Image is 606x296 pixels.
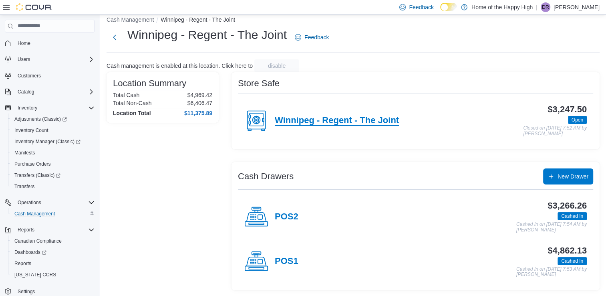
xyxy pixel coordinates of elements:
[18,199,41,206] span: Operations
[11,137,84,146] a: Inventory Manager (Classic)
[14,55,95,64] span: Users
[11,170,64,180] a: Transfers (Classic)
[2,86,98,97] button: Catalog
[107,63,253,69] p: Cash management is enabled at this location. Click here to
[187,100,212,106] p: $6,406.47
[543,168,593,184] button: New Drawer
[14,127,48,134] span: Inventory Count
[275,212,298,222] h4: POS2
[11,236,65,246] a: Canadian Compliance
[113,100,152,106] h6: Total Non-Cash
[187,92,212,98] p: $4,969.42
[304,33,329,41] span: Feedback
[14,198,44,207] button: Operations
[107,16,600,25] nav: An example of EuiBreadcrumbs
[161,16,235,23] button: Winnipeg - Regent - The Joint
[14,172,60,178] span: Transfers (Classic)
[558,212,587,220] span: Cashed In
[275,256,298,267] h4: POS1
[561,257,583,265] span: Cashed In
[14,286,95,296] span: Settings
[548,246,587,255] h3: $4,862.13
[11,114,70,124] a: Adjustments (Classic)
[14,87,95,97] span: Catalog
[548,201,587,211] h3: $3,266.26
[14,150,35,156] span: Manifests
[18,73,41,79] span: Customers
[541,2,550,12] div: Darian Ronald
[8,247,98,258] a: Dashboards
[11,270,95,280] span: Washington CCRS
[2,197,98,208] button: Operations
[8,181,98,192] button: Transfers
[409,3,433,11] span: Feedback
[292,29,332,45] a: Feedback
[14,103,40,113] button: Inventory
[8,114,98,125] a: Adjustments (Classic)
[254,59,299,72] button: disable
[14,87,37,97] button: Catalog
[2,37,98,49] button: Home
[8,258,98,269] button: Reports
[8,269,98,280] button: [US_STATE] CCRS
[8,136,98,147] a: Inventory Manager (Classic)
[11,114,95,124] span: Adjustments (Classic)
[516,222,587,233] p: Cashed In on [DATE] 7:54 AM by [PERSON_NAME]
[516,267,587,278] p: Cashed In on [DATE] 7:53 AM by [PERSON_NAME]
[572,116,583,124] span: Open
[8,125,98,136] button: Inventory Count
[11,270,59,280] a: [US_STATE] CCRS
[8,235,98,247] button: Canadian Compliance
[18,40,30,47] span: Home
[11,159,54,169] a: Purchase Orders
[568,116,587,124] span: Open
[18,105,37,111] span: Inventory
[18,288,35,295] span: Settings
[11,247,95,257] span: Dashboards
[14,225,95,235] span: Reports
[14,272,56,278] span: [US_STATE] CCRS
[16,3,52,11] img: Cova
[14,103,95,113] span: Inventory
[275,116,399,126] h4: Winnipeg - Regent - The Joint
[8,170,98,181] a: Transfers (Classic)
[11,182,95,191] span: Transfers
[2,102,98,114] button: Inventory
[11,182,38,191] a: Transfers
[542,2,549,12] span: DR
[184,110,212,116] h4: $11,375.89
[11,259,34,268] a: Reports
[536,2,538,12] p: |
[554,2,600,12] p: [PERSON_NAME]
[14,161,51,167] span: Purchase Orders
[11,236,95,246] span: Canadian Compliance
[14,38,95,48] span: Home
[238,79,280,88] h3: Store Safe
[14,198,95,207] span: Operations
[11,259,95,268] span: Reports
[14,211,55,217] span: Cash Management
[107,16,154,23] button: Cash Management
[11,247,50,257] a: Dashboards
[127,27,287,43] h1: Winnipeg - Regent - The Joint
[2,54,98,65] button: Users
[18,56,30,63] span: Users
[2,224,98,235] button: Reports
[548,105,587,114] h3: $3,247.50
[440,3,457,11] input: Dark Mode
[8,208,98,219] button: Cash Management
[11,148,38,158] a: Manifests
[11,209,95,219] span: Cash Management
[11,209,58,219] a: Cash Management
[11,137,95,146] span: Inventory Manager (Classic)
[11,170,95,180] span: Transfers (Classic)
[2,70,98,81] button: Customers
[268,62,286,70] span: disable
[14,39,34,48] a: Home
[11,159,95,169] span: Purchase Orders
[14,249,46,255] span: Dashboards
[558,257,587,265] span: Cashed In
[8,147,98,158] button: Manifests
[238,172,294,181] h3: Cash Drawers
[18,89,34,95] span: Catalog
